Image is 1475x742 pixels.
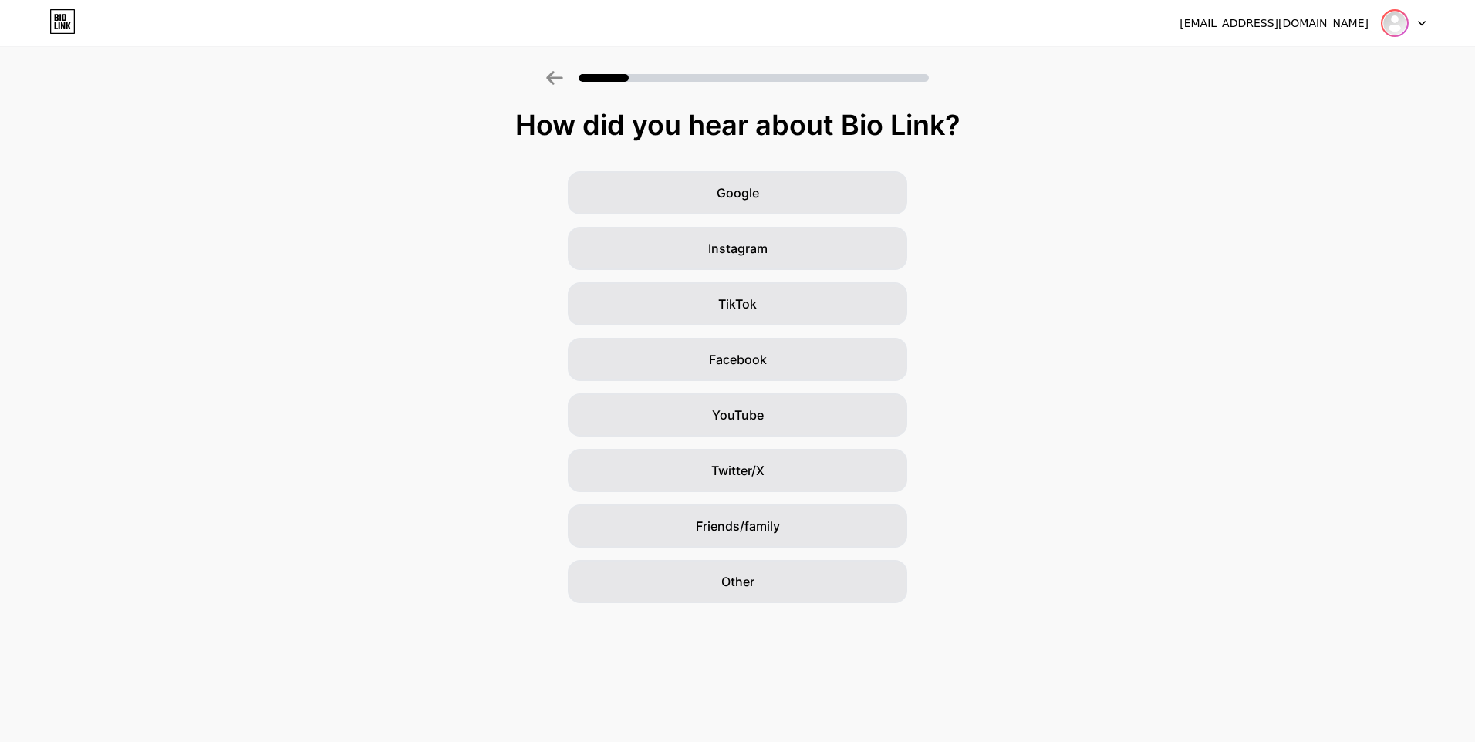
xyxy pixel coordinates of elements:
div: [EMAIL_ADDRESS][DOMAIN_NAME] [1180,15,1369,32]
span: Friends/family [696,517,780,535]
span: Instagram [708,239,768,258]
span: Other [721,572,754,591]
span: YouTube [712,406,764,424]
img: youssef Koufane [1382,11,1407,35]
span: TikTok [718,295,757,313]
span: Twitter/X [711,461,765,480]
div: How did you hear about Bio Link? [8,110,1467,140]
span: Facebook [709,350,767,369]
span: Google [717,184,759,202]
